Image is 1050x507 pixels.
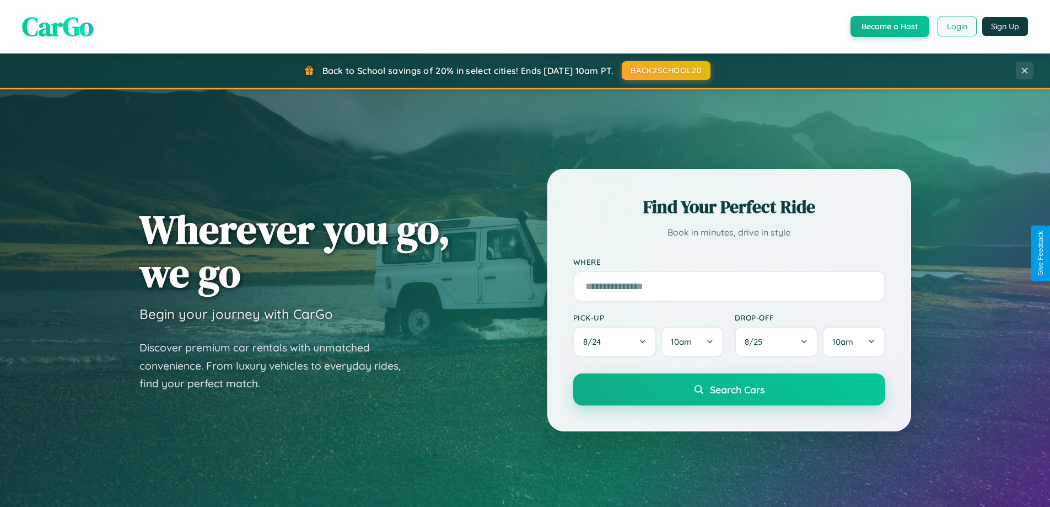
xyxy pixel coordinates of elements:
h1: Wherever you go, we go [139,207,450,295]
label: Pick-up [573,313,724,322]
span: 8 / 25 [745,337,768,347]
span: CarGo [22,8,94,45]
span: Back to School savings of 20% in select cities! Ends [DATE] 10am PT. [322,65,613,76]
button: Sign Up [982,17,1028,36]
span: Search Cars [710,383,764,396]
span: 10am [832,337,853,347]
button: Search Cars [573,373,885,405]
label: Drop-off [735,313,885,322]
div: Give Feedback [1037,231,1044,276]
p: Discover premium car rentals with unmatched convenience. From luxury vehicles to everyday rides, ... [139,339,415,393]
span: 10am [671,337,692,347]
button: 10am [661,327,723,357]
button: Login [938,17,977,36]
button: BACK2SCHOOL20 [622,61,710,80]
button: 10am [822,327,885,357]
p: Book in minutes, drive in style [573,225,885,241]
span: 8 / 24 [583,337,606,347]
h2: Find Your Perfect Ride [573,195,885,219]
label: Where [573,257,885,266]
h3: Begin your journey with CarGo [139,306,333,322]
button: 8/25 [735,327,819,357]
button: 8/24 [573,327,657,357]
button: Become a Host [850,16,929,37]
